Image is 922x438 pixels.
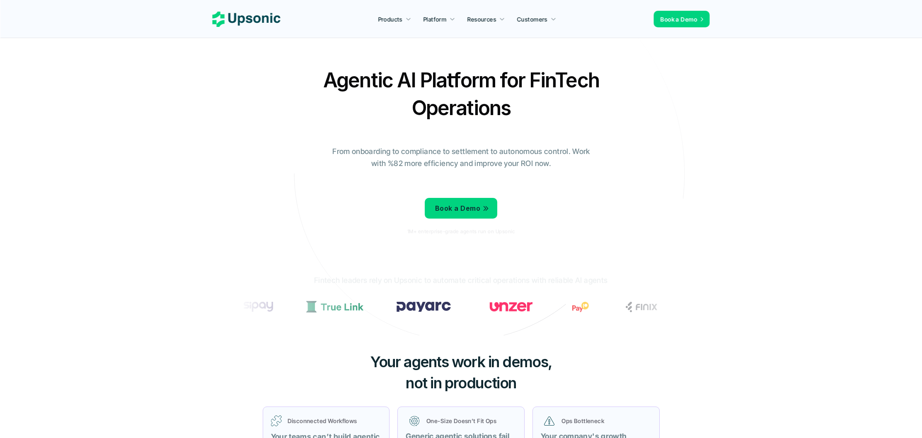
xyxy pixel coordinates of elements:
a: Book a Demo [425,198,497,219]
p: From onboarding to compliance to settlement to autonomous control. Work with %82 more efficiency ... [327,146,596,170]
h2: Agentic AI Platform for FinTech Operations [316,66,606,122]
p: Products [378,15,402,24]
p: One-Size Doesn’t Fit Ops [426,416,513,425]
span: Book a Demo [435,204,480,212]
a: Book a Demo [654,11,710,27]
p: Platform [423,15,446,24]
p: Customers [517,15,548,24]
span: Book a Demo [661,16,697,23]
p: 1M+ enterprise-grade agents run on Upsonic [407,229,515,234]
p: Ops Bottleneck [561,416,648,425]
span: Your agents work in demos, [370,353,552,371]
a: Products [373,12,416,26]
span: not in production [406,374,516,392]
p: Fintech leaders rely on Upsonic to automate critical operations with reliable AI agents [314,275,607,287]
p: Disconnected Workflows [288,416,382,425]
p: Resources [467,15,496,24]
